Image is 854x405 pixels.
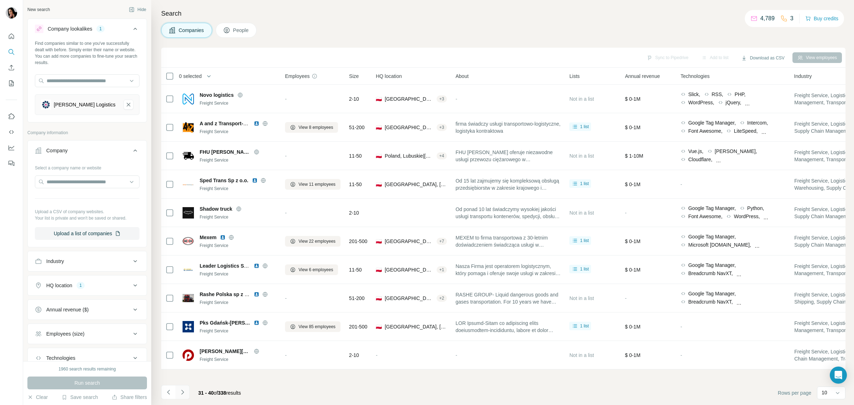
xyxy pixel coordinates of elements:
[35,227,139,240] button: Upload a list of companies
[161,9,845,19] h4: Search
[285,96,287,102] span: -
[285,295,287,301] span: -
[385,323,447,330] span: [GEOGRAPHIC_DATA], [GEOGRAPHIC_DATA]
[6,30,17,43] button: Quick start
[688,91,700,98] span: Slick,
[46,147,68,154] div: Company
[688,233,736,240] span: Google Tag Manager,
[569,73,580,80] span: Lists
[385,238,433,245] span: [GEOGRAPHIC_DATA], [GEOGRAPHIC_DATA]
[736,53,789,63] button: Download as CSV
[688,262,736,269] span: Google Tag Manager,
[349,323,367,330] span: 201-500
[376,124,382,131] span: 🇵🇱
[233,27,249,34] span: People
[254,291,259,297] img: LinkedIn logo
[6,77,17,90] button: My lists
[254,263,259,269] img: LinkedIn logo
[299,181,336,188] span: View 11 employees
[183,294,194,302] img: Logo of Rashe Polska sp z o o
[349,152,362,159] span: 11-50
[680,182,682,187] span: -
[198,390,241,396] span: results
[349,209,359,216] span: 2-10
[54,101,116,108] div: [PERSON_NAME] Logistics
[6,7,17,19] img: Avatar
[48,25,92,32] div: Company lookalikes
[747,119,768,126] span: Intercom,
[254,121,259,126] img: LinkedIn logo
[437,124,447,131] div: + 3
[218,390,226,396] span: 338
[625,96,640,102] span: $ 0-1M
[688,298,733,305] span: Breadcrumb NavXT,
[734,91,745,98] span: PHP,
[688,213,722,220] span: Font Awesome,
[805,14,838,23] button: Buy credits
[200,348,250,355] span: [PERSON_NAME][DOMAIN_NAME]
[569,210,594,216] span: Not in a list
[385,266,433,273] span: [GEOGRAPHIC_DATA], [GEOGRAPHIC_DATA]
[35,40,139,66] div: Find companies similar to one you've successfully dealt with before. Simply enter their name or w...
[376,352,378,358] span: -
[200,299,276,306] div: Freight Service
[385,124,433,131] span: [GEOGRAPHIC_DATA], [GEOGRAPHIC_DATA]
[455,320,561,334] span: LOR Ipsumd-Sitam co adipiscing elits doeiusmodtem-incididuntu, labore et dolor MAG al enimad 41 m...
[455,206,561,220] span: Od ponad 10 lat świadczymy wysokiej jakości usługi transportu kontenerów, spedycji, obsługi logis...
[688,156,712,163] span: Cloudflare,
[183,207,194,219] img: Logo of Shadow truck
[830,367,847,384] div: Open Intercom Messenger
[183,183,194,186] img: Logo of Sped Trans Sp z o.o.
[455,291,561,305] span: RASHE GROUP- Liquid dangerous goods and gases transportation. For 10 years we have been specializ...
[688,205,736,212] span: Google Tag Manager,
[35,162,139,171] div: Select a company name or website
[376,266,382,273] span: 🇵🇱
[6,126,17,138] button: Use Surfe API
[183,321,194,332] img: Logo of Pks Gdańsk-Oliwa SA
[183,349,194,361] img: Logo of dalton.pl
[688,127,722,135] span: Font Awesome,
[200,185,276,192] div: Freight Service
[27,394,48,401] button: Clear
[198,390,214,396] span: 31 - 40
[123,100,133,110] button: Langowski Logistics-remove-button
[299,267,333,273] span: View 6 employees
[59,366,116,372] div: 1960 search results remaining
[183,93,194,105] img: Logo of Novo logistics
[35,215,139,221] p: Your list is private and won't be saved or shared.
[6,141,17,154] button: Dashboard
[688,119,736,126] span: Google Tag Manager,
[580,123,589,130] span: 1 list
[6,61,17,74] button: Enrich CSV
[200,100,276,106] div: Freight Service
[46,354,75,362] div: Technologies
[254,320,259,326] img: LinkedIn logo
[376,95,382,102] span: 🇵🇱
[200,291,252,297] span: Rashe Polska sp z o o
[252,178,258,183] img: LinkedIn logo
[200,128,276,135] div: Freight Service
[569,295,594,301] span: Not in a list
[625,182,640,187] span: $ 0-1M
[35,209,139,215] p: Upload a CSV of company websites.
[688,290,736,297] span: Google Tag Manager,
[455,120,561,135] span: firma świadczy usługi transportowo-logistyczne, logistyka kontraktowa
[376,181,382,188] span: 🇵🇱
[28,301,147,318] button: Annual revenue ($)
[285,179,341,190] button: View 11 employees
[200,214,276,220] div: Freight Service
[124,4,151,15] button: Hide
[625,153,643,159] span: $ 1-10M
[349,238,367,245] span: 201-500
[569,153,594,159] span: Not in a list
[376,152,382,159] span: 🇵🇱
[455,96,457,102] span: -
[62,394,98,401] button: Save search
[285,153,287,159] span: -
[688,99,714,106] span: WordPress,
[28,349,147,367] button: Technologies
[580,266,589,272] span: 1 list
[200,356,276,363] div: Freight Service
[455,149,561,163] span: FHU [PERSON_NAME] oferuje niezawodne usługi przewozu ciężarowego w [GEOGRAPHIC_DATA] i [GEOGRAPHI...
[625,125,640,130] span: $ 0-1M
